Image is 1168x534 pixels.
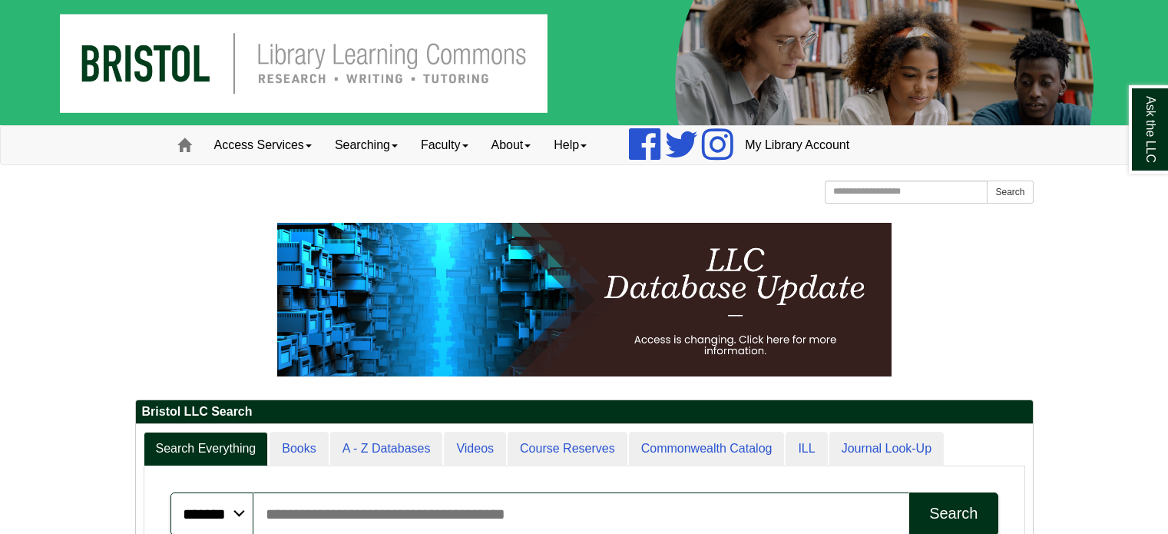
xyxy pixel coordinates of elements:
[323,126,409,164] a: Searching
[829,432,944,466] a: Journal Look-Up
[136,400,1033,424] h2: Bristol LLC Search
[929,505,978,522] div: Search
[508,432,627,466] a: Course Reserves
[277,223,892,376] img: HTML tutorial
[733,126,861,164] a: My Library Account
[542,126,598,164] a: Help
[270,432,328,466] a: Books
[144,432,269,466] a: Search Everything
[786,432,827,466] a: ILL
[480,126,543,164] a: About
[987,181,1033,204] button: Search
[444,432,506,466] a: Videos
[330,432,443,466] a: A - Z Databases
[409,126,480,164] a: Faculty
[629,432,785,466] a: Commonwealth Catalog
[203,126,323,164] a: Access Services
